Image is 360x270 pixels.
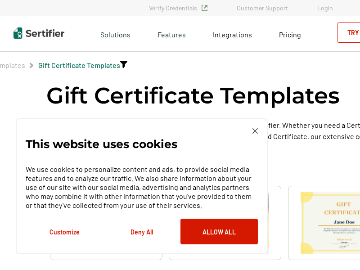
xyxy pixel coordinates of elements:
[38,61,120,70] span: Gift Certificate Templates
[213,28,252,39] a: Integrations
[26,139,177,148] p: This website uses cookies
[26,219,103,244] button: Customize
[180,219,258,244] button: Allow All
[46,81,340,110] h1: Gift Certificate Templates
[26,165,258,210] p: We use cookies to personalize content and ads, to provide social media features and to analyze ou...
[13,27,64,39] img: Sertifier | Digital Credentialing Platform
[103,219,180,244] button: Deny All
[149,4,207,12] a: Verify Credentials
[279,30,301,39] span: Pricing
[202,5,207,11] img: Verified
[252,128,258,134] img: Cookie Popup Close
[38,61,120,69] a: Gift Certificate Templates
[279,28,301,39] a: Pricing
[100,28,130,39] span: Solutions
[237,4,288,12] a: Customer Support
[213,30,252,39] span: Integrations
[317,4,333,12] a: Login
[157,28,186,39] span: Features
